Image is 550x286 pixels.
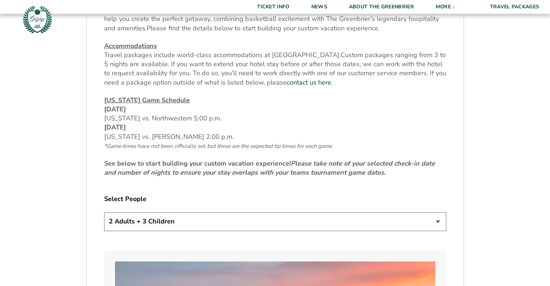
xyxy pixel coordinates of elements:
[104,195,446,204] label: Select People
[287,78,331,87] a: contact us here
[104,142,332,150] span: *Game times have not been officially set, but these are the expected tip times for each game
[104,96,446,150] p: [US_STATE] vs. Northwestern 5:00 p.m. [US_STATE] vs. [PERSON_NAME] 2:00 p.m.
[22,4,53,35] img: Greenbrier Tip-Off
[104,42,157,50] u: Accommodations
[147,24,380,33] span: Please find the details below to start building your custom vacation experience.
[104,123,126,132] strong: [DATE]
[104,159,435,177] strong: See below to start building your custom vacation experience!
[104,159,435,177] em: Please take note of your selected check-in date and number of nights to ensure your stay overlaps...
[104,5,446,33] p: Welcome to the home for official [US_STATE] fan travel packages for the 2025 Greenbrier Tip-Off! ...
[104,96,190,104] u: [US_STATE] Game Schedule
[331,78,333,87] span: .
[104,51,341,59] span: Travel packages include world-class accommodations at [GEOGRAPHIC_DATA].
[104,105,126,114] strong: [DATE]
[104,51,446,87] span: Custom packages ranging from 3 to 5 nights are available. If you want to extend your hotel stay b...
